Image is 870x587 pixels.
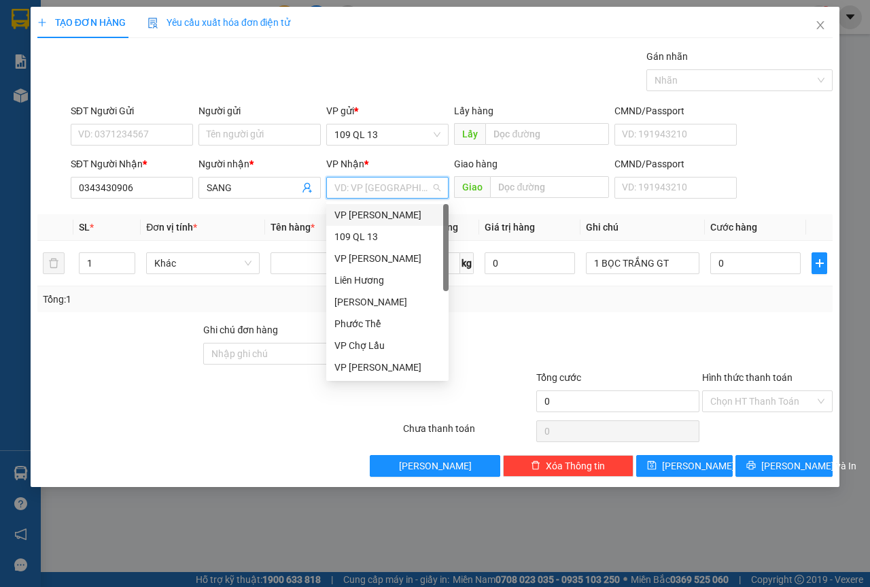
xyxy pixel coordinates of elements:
span: Khác [154,253,251,273]
span: delete [531,460,540,471]
div: Phước Thể [334,316,440,331]
span: printer [746,460,756,471]
span: [PERSON_NAME] [399,458,472,473]
th: Ghi chú [580,214,705,241]
label: Gán nhãn [646,51,688,62]
span: user-add [302,182,313,193]
button: printer[PERSON_NAME] và In [735,455,833,477]
button: deleteXóa Thông tin [503,455,633,477]
div: Liên Hương [326,269,449,291]
span: plus [812,258,826,269]
input: Dọc đường [485,123,608,145]
span: Đơn vị tính [146,222,197,233]
span: 109 QL 13 [334,124,440,145]
span: Lấy [454,123,485,145]
b: [PERSON_NAME] [78,9,192,26]
div: VP Phan Thiết [326,204,449,226]
div: CMND/Passport [614,103,737,118]
span: VP Nhận [326,158,364,169]
div: Tổng: 1 [43,292,337,307]
span: kg [460,252,474,274]
span: Tổng cước [536,372,581,383]
div: Người nhận [198,156,321,171]
button: [PERSON_NAME] [370,455,500,477]
span: [PERSON_NAME] và In [761,458,856,473]
div: VP gửi [326,103,449,118]
span: TẠO ĐƠN HÀNG [37,17,126,28]
div: Người gửi [198,103,321,118]
span: Yêu cầu xuất hóa đơn điện tử [147,17,291,28]
input: Ghi Chú [586,252,699,274]
input: 0 [485,252,575,274]
div: VP [PERSON_NAME] [334,207,440,222]
button: Close [801,7,839,45]
span: [PERSON_NAME] [662,458,735,473]
button: plus [812,252,827,274]
div: VP Phan Rí [326,356,449,378]
input: VD: Bàn, Ghế [271,252,384,274]
div: VP Chợ Lầu [334,338,440,353]
span: plus [37,18,47,27]
span: phone [78,50,89,61]
img: icon [147,18,158,29]
span: environment [78,33,89,44]
div: VP [PERSON_NAME] [334,360,440,375]
div: Liên Hương [334,273,440,288]
div: VP [PERSON_NAME] [334,251,440,266]
input: Dọc đường [490,176,608,198]
span: SL [79,222,90,233]
label: Hình thức thanh toán [702,372,793,383]
div: 109 QL 13 [326,226,449,248]
button: save[PERSON_NAME] [636,455,733,477]
span: Cước hàng [710,222,757,233]
li: 01 [PERSON_NAME] [6,30,259,47]
span: Giá trị hàng [485,222,535,233]
img: logo.jpg [6,6,74,74]
span: Xóa Thông tin [546,458,605,473]
span: Lấy hàng [454,105,493,116]
div: SĐT Người Nhận [71,156,193,171]
span: Giao [454,176,490,198]
li: 02523854854, 0913854356 [6,47,259,64]
div: [PERSON_NAME] [334,295,440,309]
div: 109 QL 13 [334,229,440,244]
span: Tên hàng [271,222,315,233]
div: Lương Sơn [326,291,449,313]
button: delete [43,252,65,274]
div: Chưa thanh toán [402,421,535,445]
label: Ghi chú đơn hàng [203,324,278,335]
div: VP Chợ Lầu [326,335,449,356]
span: save [647,460,657,471]
span: Giao hàng [454,158,498,169]
div: Phước Thể [326,313,449,335]
div: SĐT Người Gửi [71,103,193,118]
b: GỬI : 109 QL 13 [6,85,137,107]
span: close [815,20,826,31]
div: CMND/Passport [614,156,737,171]
div: VP Chí Công [326,248,449,269]
input: Ghi chú đơn hàng [203,343,367,365]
